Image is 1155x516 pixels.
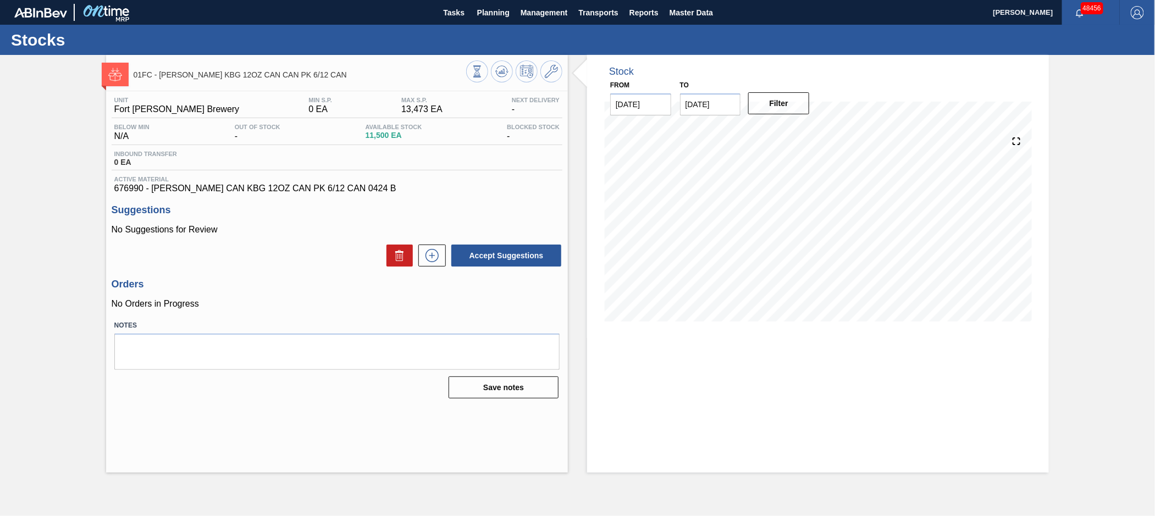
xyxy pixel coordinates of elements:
span: 01FC - CARR KBG 12OZ CAN CAN PK 6/12 CAN [134,71,466,79]
span: 0 EA [308,104,332,114]
span: MAX S.P. [401,97,443,103]
div: Delete Suggestions [381,245,413,267]
h1: Stocks [11,34,206,46]
div: N/A [112,124,152,141]
span: MIN S.P. [308,97,332,103]
div: New suggestion [413,245,446,267]
label: to [680,81,689,89]
button: Go to Master Data / General [540,60,562,82]
div: - [504,124,562,141]
h3: Suggestions [112,204,562,216]
button: Stocks Overview [466,60,488,82]
span: 676990 - [PERSON_NAME] CAN KBG 12OZ CAN PK 6/12 CAN 0424 B [114,184,560,193]
button: Save notes [449,376,559,398]
span: Planning [477,6,510,19]
span: Master Data [670,6,713,19]
span: Tasks [442,6,466,19]
span: Out Of Stock [235,124,280,130]
span: Below Min [114,124,150,130]
span: Active Material [114,176,560,182]
span: Management [521,6,568,19]
span: Transports [579,6,618,19]
div: Stock [609,66,634,77]
p: No Suggestions for Review [112,225,562,235]
span: Blocked Stock [507,124,560,130]
button: Filter [748,92,809,114]
span: 48456 [1081,2,1103,14]
input: mm/dd/yyyy [680,93,741,115]
div: Accept Suggestions [446,243,562,268]
button: Schedule Inventory [516,60,538,82]
h3: Orders [112,279,562,290]
div: - [509,97,562,114]
span: Reports [629,6,659,19]
img: Logout [1131,6,1144,19]
label: Notes [114,318,560,334]
span: 0 EA [114,158,177,167]
button: Accept Suggestions [451,245,561,267]
span: 13,473 EA [401,104,443,114]
img: Ícone [108,68,122,81]
span: Fort [PERSON_NAME] Brewery [114,104,240,114]
span: Next Delivery [512,97,560,103]
img: TNhmsLtSVTkK8tSr43FrP2fwEKptu5GPRR3wAAAABJRU5ErkJggg== [14,8,67,18]
button: Update Chart [491,60,513,82]
label: From [610,81,629,89]
span: Available Stock [366,124,422,130]
p: No Orders in Progress [112,299,562,309]
span: Unit [114,97,240,103]
input: mm/dd/yyyy [610,93,671,115]
span: 11,500 EA [366,131,422,140]
button: Notifications [1062,5,1097,20]
div: - [232,124,283,141]
span: Inbound Transfer [114,151,177,157]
